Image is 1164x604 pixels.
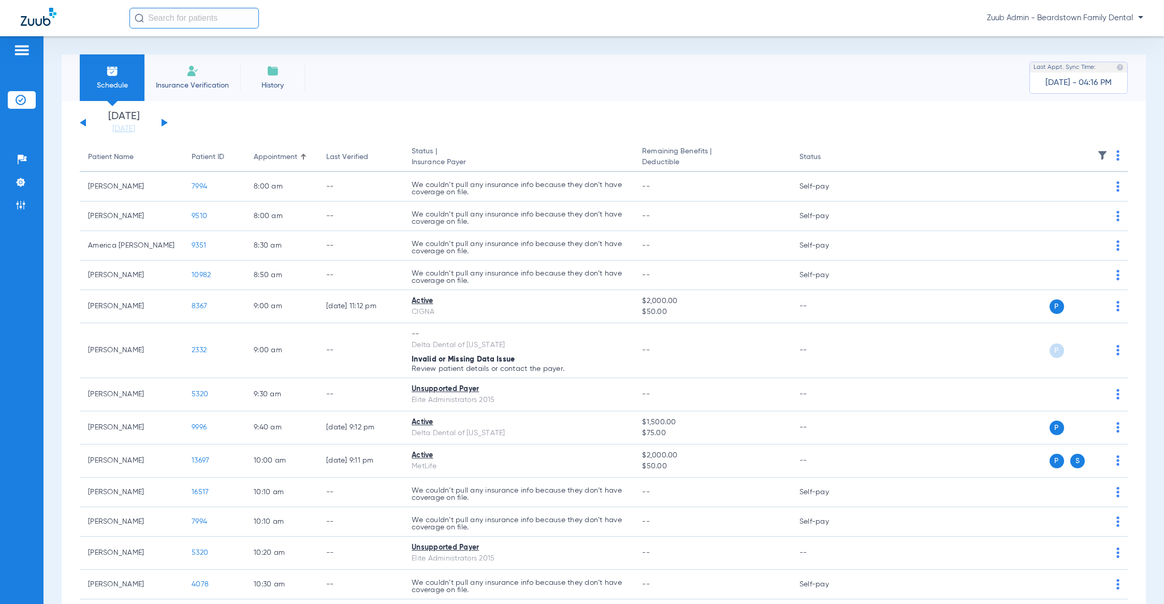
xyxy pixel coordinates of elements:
[642,157,783,168] span: Deductible
[642,428,783,439] span: $75.00
[1116,455,1119,466] img: group-dot-blue.svg
[326,152,368,163] div: Last Verified
[186,65,199,77] img: Manual Insurance Verification
[412,240,625,255] p: We couldn’t pull any insurance info because they don’t have coverage on file.
[80,570,183,599] td: [PERSON_NAME]
[80,537,183,570] td: [PERSON_NAME]
[642,549,650,556] span: --
[412,157,625,168] span: Insurance Payer
[791,570,861,599] td: Self-pay
[192,183,207,190] span: 7994
[318,507,403,537] td: --
[1116,270,1119,280] img: group-dot-blue.svg
[192,242,206,249] span: 9351
[1116,64,1124,71] img: last sync help info
[135,13,144,23] img: Search Icon
[80,378,183,411] td: [PERSON_NAME]
[412,296,625,307] div: Active
[318,231,403,261] td: --
[318,378,403,411] td: --
[245,323,318,378] td: 9:00 AM
[642,417,783,428] span: $1,500.00
[412,307,625,318] div: CIGNA
[1116,487,1119,497] img: group-dot-blue.svg
[318,323,403,378] td: --
[1116,150,1119,161] img: group-dot-blue.svg
[412,365,625,372] p: Review patient details or contact the payer.
[192,271,211,279] span: 10982
[642,242,650,249] span: --
[1116,579,1119,589] img: group-dot-blue.svg
[192,391,208,398] span: 5320
[267,65,279,77] img: History
[318,570,403,599] td: --
[412,384,625,395] div: Unsupported Payer
[412,340,625,351] div: Delta Dental of [US_STATE]
[245,172,318,202] td: 8:00 AM
[412,542,625,553] div: Unsupported Payer
[318,444,403,478] td: [DATE] 9:11 PM
[248,80,297,91] span: History
[152,80,232,91] span: Insurance Verification
[245,378,318,411] td: 9:30 AM
[1034,62,1096,73] span: Last Appt. Sync Time:
[21,8,56,26] img: Zuub Logo
[412,450,625,461] div: Active
[80,444,183,478] td: [PERSON_NAME]
[1050,454,1064,468] span: P
[791,231,861,261] td: Self-pay
[192,581,209,588] span: 4078
[93,111,155,134] li: [DATE]
[318,537,403,570] td: --
[80,323,183,378] td: [PERSON_NAME]
[245,411,318,444] td: 9:40 AM
[13,44,30,56] img: hamburger-icon
[791,378,861,411] td: --
[254,152,297,163] div: Appointment
[192,212,207,220] span: 9510
[245,478,318,507] td: 10:10 AM
[642,488,650,496] span: --
[80,290,183,323] td: [PERSON_NAME]
[192,549,208,556] span: 5320
[642,518,650,525] span: --
[192,347,207,354] span: 2332
[642,307,783,318] span: $50.00
[245,231,318,261] td: 8:30 AM
[80,478,183,507] td: [PERSON_NAME]
[245,444,318,478] td: 10:00 AM
[791,261,861,290] td: Self-pay
[634,143,791,172] th: Remaining Benefits |
[318,261,403,290] td: --
[1070,454,1085,468] span: S
[412,181,625,196] p: We couldn’t pull any insurance info because they don’t have coverage on file.
[88,80,137,91] span: Schedule
[1116,345,1119,355] img: group-dot-blue.svg
[791,172,861,202] td: Self-pay
[80,261,183,290] td: [PERSON_NAME]
[642,183,650,190] span: --
[642,271,650,279] span: --
[192,152,237,163] div: Patient ID
[412,270,625,284] p: We couldn’t pull any insurance info because they don’t have coverage on file.
[412,579,625,594] p: We couldn’t pull any insurance info because they don’t have coverage on file.
[1050,343,1064,358] span: P
[642,450,783,461] span: $2,000.00
[80,231,183,261] td: America [PERSON_NAME]
[791,444,861,478] td: --
[80,507,183,537] td: [PERSON_NAME]
[1097,150,1108,161] img: filter.svg
[1050,421,1064,435] span: P
[106,65,119,77] img: Schedule
[88,152,175,163] div: Patient Name
[791,143,861,172] th: Status
[791,290,861,323] td: --
[93,124,155,134] a: [DATE]
[1045,78,1112,88] span: [DATE] - 04:16 PM
[412,211,625,225] p: We couldn’t pull any insurance info because they don’t have coverage on file.
[412,516,625,531] p: We couldn’t pull any insurance info because they don’t have coverage on file.
[318,478,403,507] td: --
[412,428,625,439] div: Delta Dental of [US_STATE]
[245,570,318,599] td: 10:30 AM
[245,290,318,323] td: 9:00 AM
